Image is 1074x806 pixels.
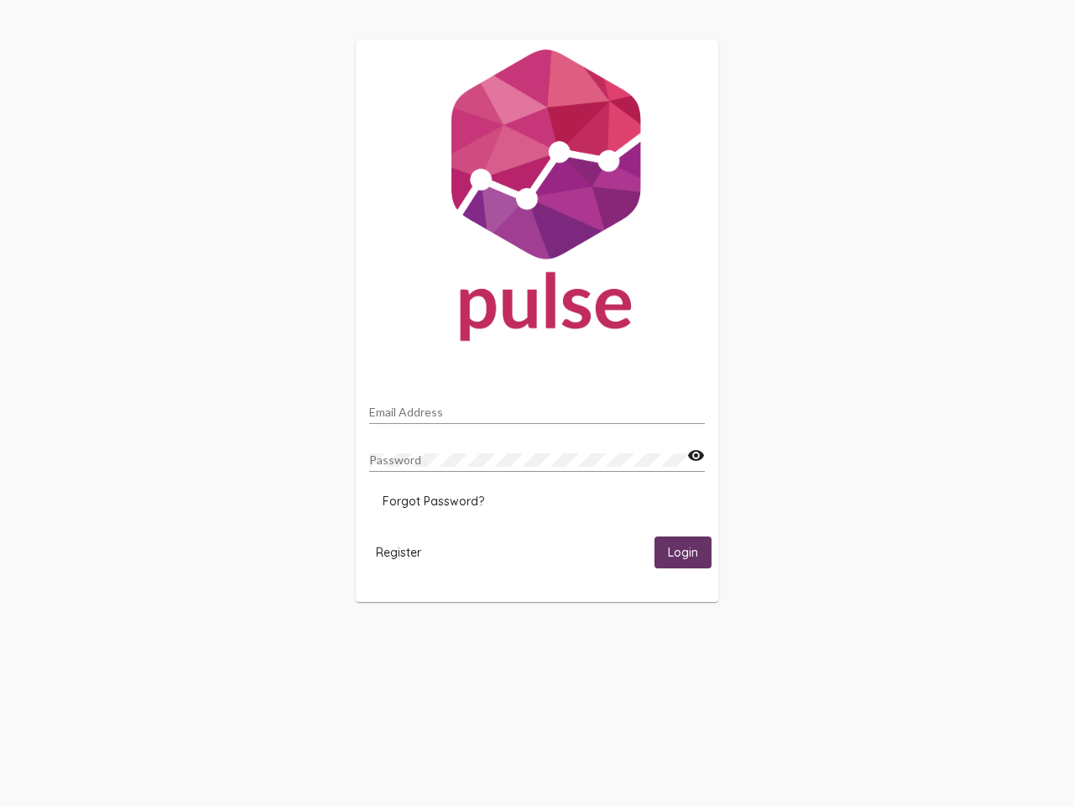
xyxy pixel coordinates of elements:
[383,494,484,509] span: Forgot Password?
[376,545,421,560] span: Register
[369,486,498,516] button: Forgot Password?
[654,536,712,568] button: Login
[687,446,705,466] mat-icon: visibility
[668,546,698,561] span: Login
[356,40,718,358] img: Pulse For Good Logo
[362,536,435,568] button: Register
